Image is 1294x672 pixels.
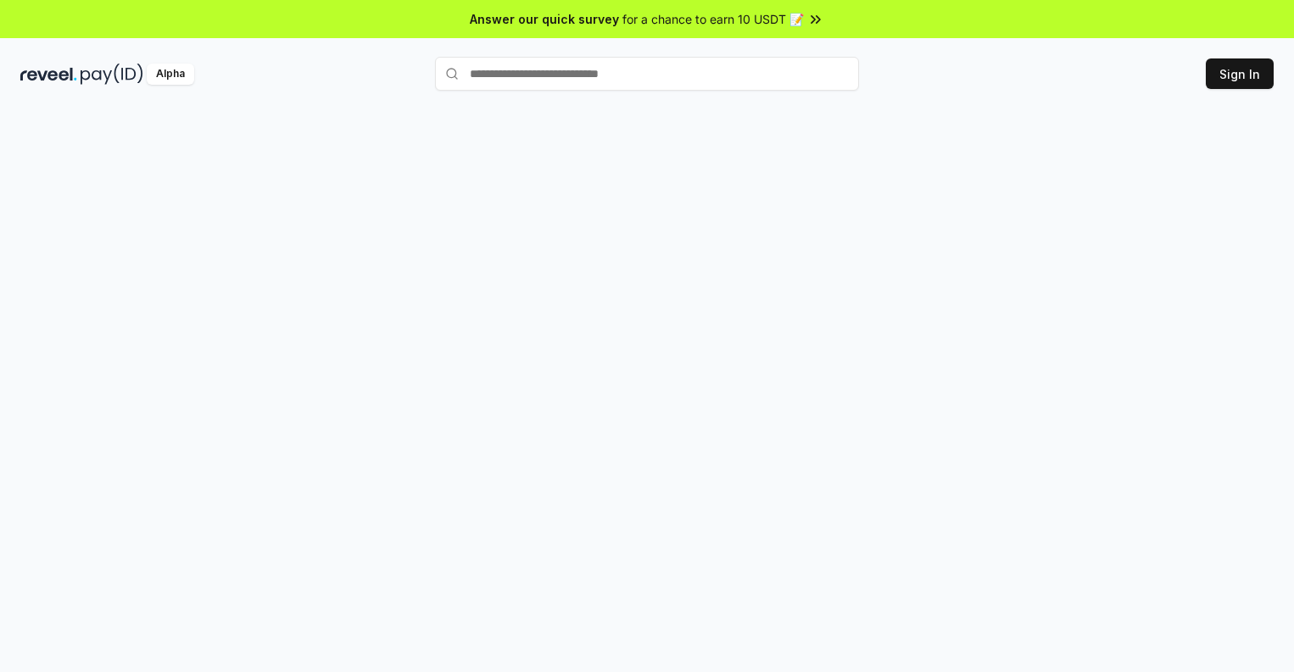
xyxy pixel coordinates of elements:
[147,64,194,85] div: Alpha
[81,64,143,85] img: pay_id
[470,10,619,28] span: Answer our quick survey
[1206,58,1274,89] button: Sign In
[20,64,77,85] img: reveel_dark
[622,10,804,28] span: for a chance to earn 10 USDT 📝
